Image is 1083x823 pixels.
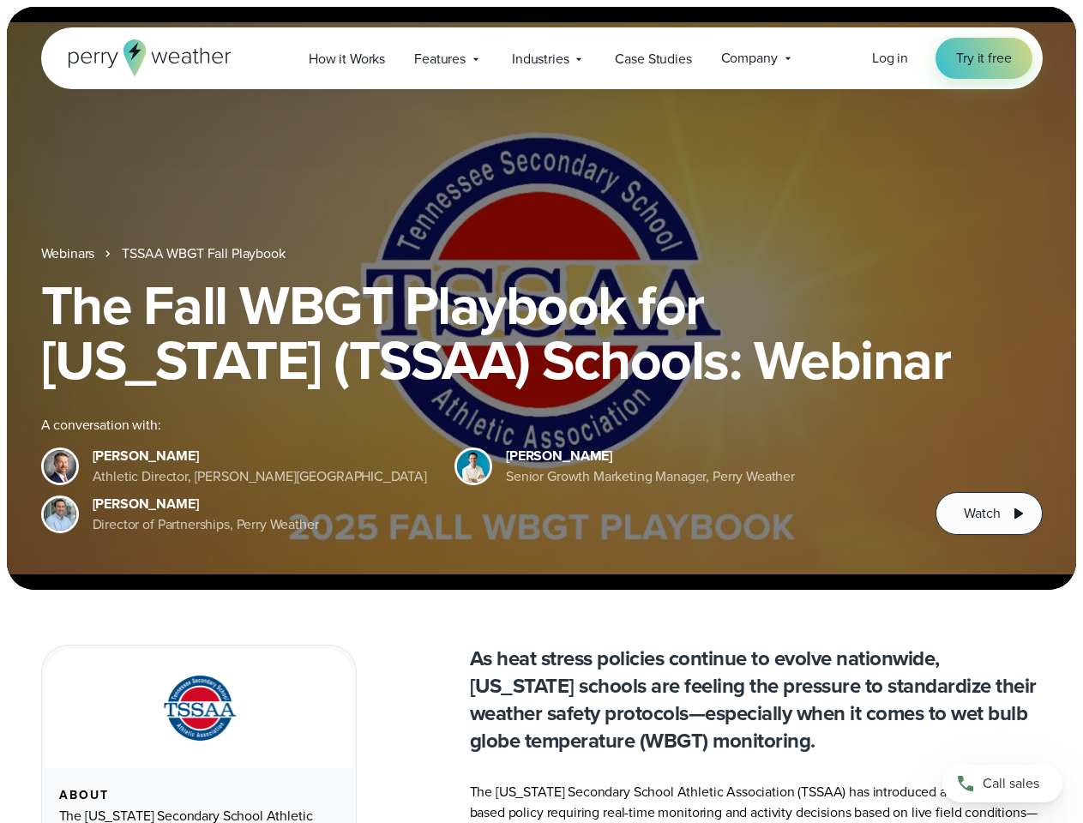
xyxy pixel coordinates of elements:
[309,49,385,69] span: How it Works
[956,48,1011,69] span: Try it free
[59,789,339,802] div: About
[936,38,1032,79] a: Try it free
[457,450,490,483] img: Spencer Patton, Perry Weather
[141,670,256,748] img: TSSAA-Tennessee-Secondary-School-Athletic-Association.svg
[872,48,908,68] span: Log in
[983,773,1039,794] span: Call sales
[93,514,319,535] div: Director of Partnerships, Perry Weather
[936,492,1042,535] button: Watch
[93,494,319,514] div: [PERSON_NAME]
[470,645,1043,754] p: As heat stress policies continue to evolve nationwide, [US_STATE] schools are feeling the pressur...
[872,48,908,69] a: Log in
[600,41,706,76] a: Case Studies
[512,49,569,69] span: Industries
[44,450,76,483] img: Brian Wyatt
[294,41,400,76] a: How it Works
[506,466,795,487] div: Senior Growth Marketing Manager, Perry Weather
[41,243,1043,264] nav: Breadcrumb
[942,765,1062,802] a: Call sales
[44,498,76,531] img: Jeff Wood
[964,503,1000,524] span: Watch
[615,49,691,69] span: Case Studies
[41,278,1043,387] h1: The Fall WBGT Playbook for [US_STATE] (TSSAA) Schools: Webinar
[721,48,778,69] span: Company
[506,446,795,466] div: [PERSON_NAME]
[122,243,285,264] a: TSSAA WBGT Fall Playbook
[41,415,909,436] div: A conversation with:
[414,49,466,69] span: Features
[93,466,428,487] div: Athletic Director, [PERSON_NAME][GEOGRAPHIC_DATA]
[93,446,428,466] div: [PERSON_NAME]
[41,243,95,264] a: Webinars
